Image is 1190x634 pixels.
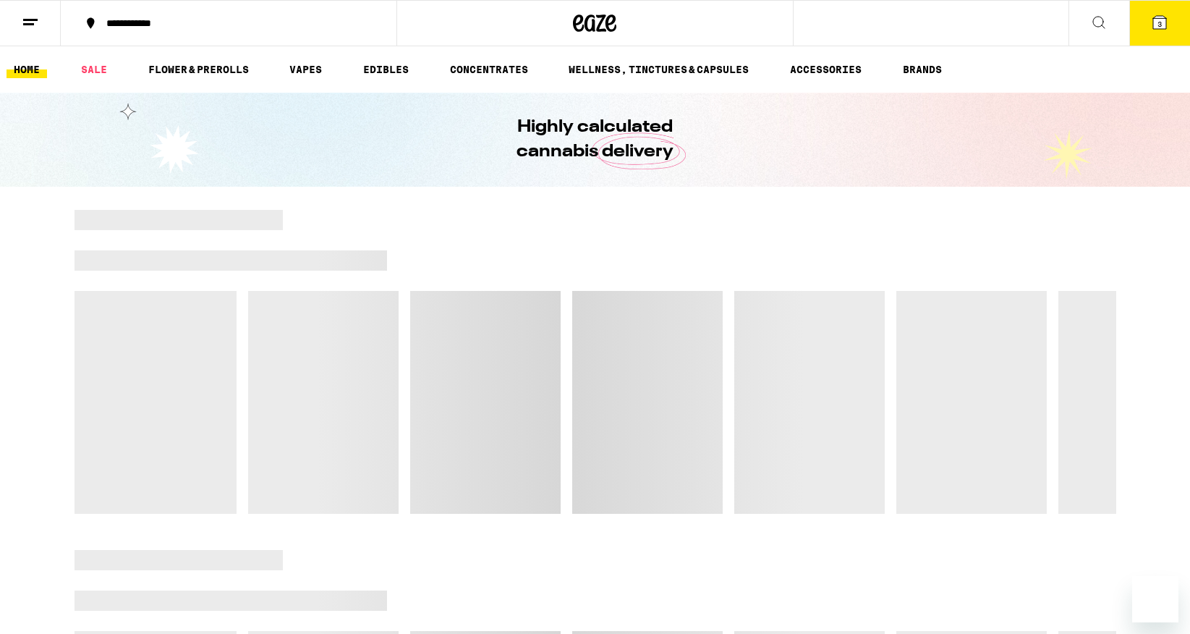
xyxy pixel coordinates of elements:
[356,61,416,78] a: EDIBLES
[561,61,756,78] a: WELLNESS, TINCTURES & CAPSULES
[141,61,256,78] a: FLOWER & PREROLLS
[1129,1,1190,46] button: 3
[74,61,114,78] a: SALE
[282,61,329,78] a: VAPES
[783,61,869,78] a: ACCESSORIES
[443,61,535,78] a: CONCENTRATES
[7,61,47,78] a: HOME
[896,61,949,78] a: BRANDS
[1157,20,1162,28] span: 3
[1132,576,1178,622] iframe: Button to launch messaging window
[476,115,715,164] h1: Highly calculated cannabis delivery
